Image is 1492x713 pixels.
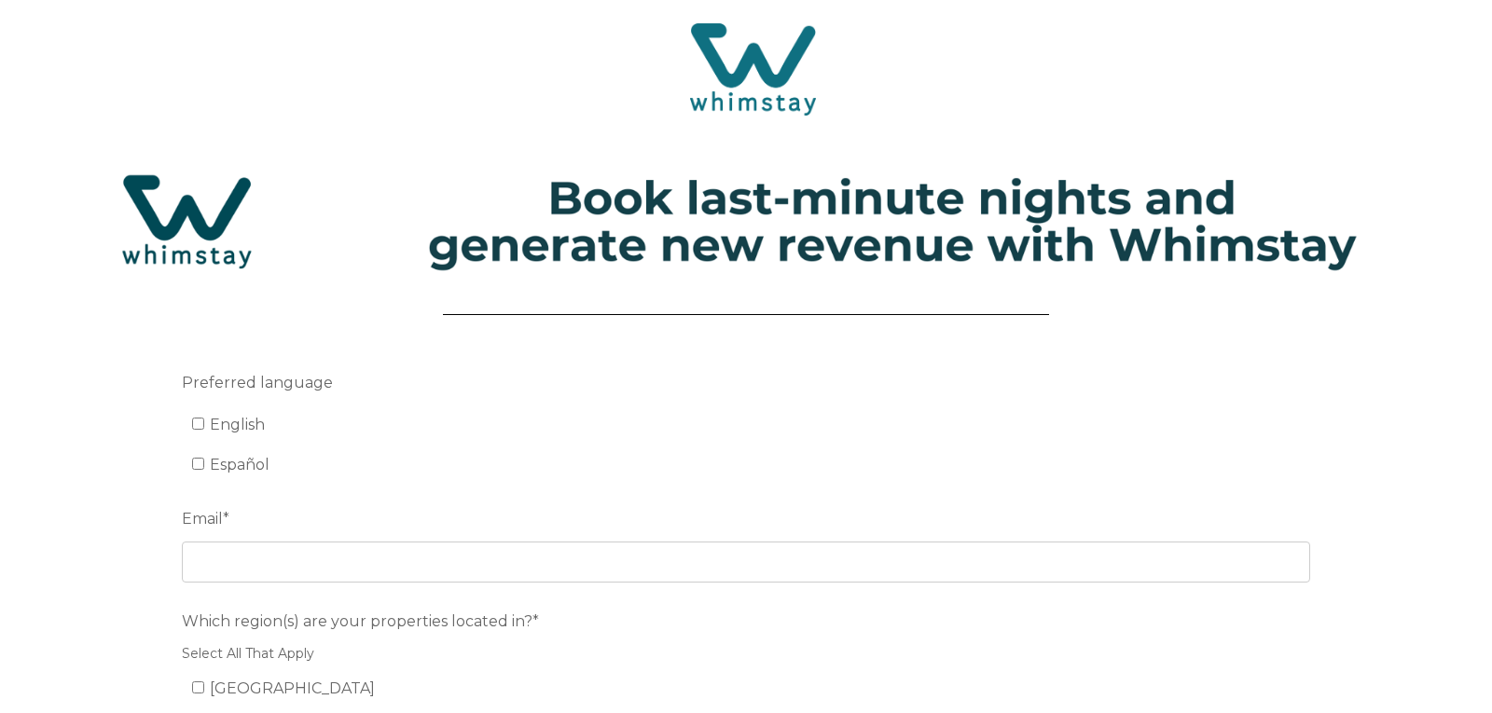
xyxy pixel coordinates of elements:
[182,504,223,533] span: Email
[182,644,1310,664] legend: Select All That Apply
[192,458,204,470] input: Español
[182,607,539,636] span: Which region(s) are your properties located in?*
[192,681,204,693] input: [GEOGRAPHIC_DATA]
[182,368,333,397] span: Preferred language
[19,144,1473,298] img: Hubspot header for SSOB (4)
[210,456,269,473] span: Español
[210,416,265,433] span: English
[192,418,204,430] input: English
[210,679,375,697] span: [GEOGRAPHIC_DATA]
